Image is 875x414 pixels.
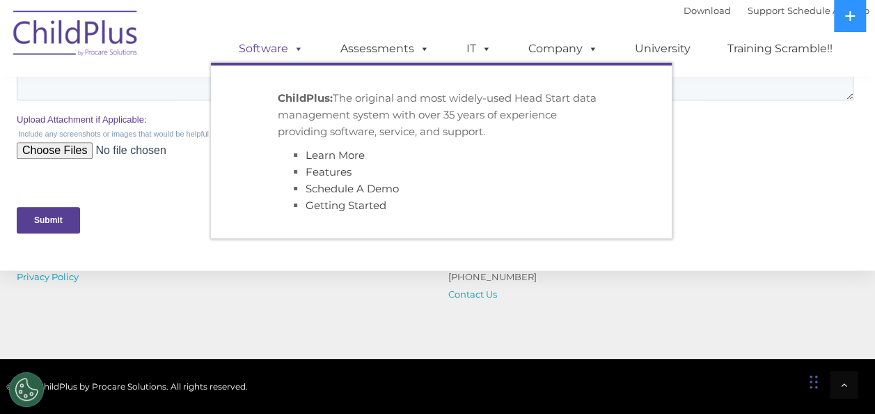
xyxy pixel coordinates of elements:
a: Features [306,165,352,178]
a: Support [748,5,785,16]
font: | [684,5,869,16]
button: Cookies Settings [9,372,44,407]
a: Schedule A Demo [306,182,399,195]
img: ChildPlus by Procare Solutions [6,1,145,70]
strong: ChildPlus: [278,91,333,105]
span: Phone number [421,138,480,148]
a: Assessments [326,35,443,63]
span: Last name [421,81,464,91]
a: Schedule A Demo [787,5,869,16]
span: © 2025 ChildPlus by Procare Solutions. All rights reserved. [6,381,248,392]
a: Learn More [306,148,365,162]
div: Drag [810,361,818,403]
a: Getting Started [306,199,386,212]
a: Software [225,35,317,63]
a: Download [684,5,731,16]
iframe: Chat Widget [647,263,875,414]
p: The original and most widely-used Head Start data management system with over 35 years of experie... [278,90,605,140]
a: Training Scramble!! [714,35,846,63]
a: Contact Us [448,289,497,300]
a: Company [514,35,612,63]
a: IT [452,35,505,63]
a: Privacy Policy [17,271,79,282]
a: University [621,35,704,63]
